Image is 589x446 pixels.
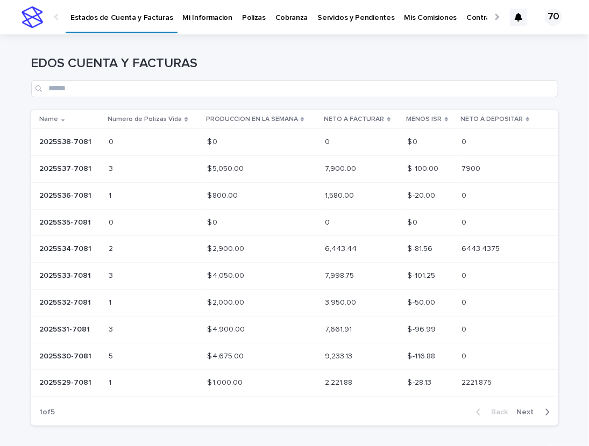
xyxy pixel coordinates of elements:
[31,209,558,236] tr: 2025S35-70812025S35-7081 00 $ 0$ 0 00 $ 0$ 0 00
[545,9,562,26] div: 70
[207,162,246,174] p: $ 5,050.00
[462,135,469,147] p: 0
[40,113,59,125] p: Name
[408,350,438,361] p: $ -116.88
[462,189,469,200] p: 0
[40,269,94,280] p: 2025S33-7081
[408,189,438,200] p: $ -20.00
[462,162,483,174] p: 7900
[325,376,355,387] p: 2,221.88
[325,269,357,280] p: 7,998.75
[462,376,494,387] p: 2221.875
[325,323,354,334] p: 7,661.91
[408,162,441,174] p: $ -100.00
[462,242,502,254] p: 6443.4375
[40,216,94,227] p: 2025S35-7081
[31,236,558,263] tr: 2025S34-70812025S34-7081 22 $ 2,900.00$ 2,900.00 6,443.446,443.44 $ -81.56$ -81.56 6443.43756443....
[40,296,94,307] p: 2025S32-7081
[325,135,332,147] p: 0
[325,296,359,307] p: 3,950.00
[109,296,113,307] p: 1
[408,269,438,280] p: $ -101.25
[513,407,558,417] button: Next
[408,216,420,227] p: $ 0
[40,323,93,334] p: 2025S31-7081
[325,162,359,174] p: 7,900.00
[109,135,116,147] p: 0
[207,135,219,147] p: $ 0
[40,135,94,147] p: 2025S38-7081
[325,189,357,200] p: 1,580.00
[31,182,558,209] tr: 2025S36-70812025S36-7081 11 $ 800.00$ 800.00 1,580.001,580.00 $ -20.00$ -20.00 00
[206,113,298,125] p: PRODUCCION EN LA SEMANA
[517,408,541,416] span: Next
[109,350,115,361] p: 5
[408,296,438,307] p: $ -50.00
[462,269,469,280] p: 0
[324,113,385,125] p: NETO A FACTURAR
[31,263,558,290] tr: 2025S33-70812025S33-7081 33 $ 4,050.00$ 4,050.00 7,998.757,998.75 $ -101.25$ -101.25 00
[462,296,469,307] p: 0
[207,189,240,200] p: $ 800.00
[462,216,469,227] p: 0
[207,296,246,307] p: $ 2,000.00
[462,323,469,334] p: 0
[408,242,435,254] p: $ -81.56
[109,323,115,334] p: 3
[408,135,420,147] p: $ 0
[109,189,113,200] p: 1
[22,6,43,28] img: stacker-logo-s-only.png
[109,242,115,254] p: 2
[462,350,469,361] p: 0
[31,370,558,397] tr: 2025S29-70812025S29-7081 11 $ 1,000.00$ 1,000.00 2,221.882,221.88 $ -28.13$ -28.13 2221.8752221.875
[31,129,558,156] tr: 2025S38-70812025S38-7081 00 $ 0$ 0 00 $ 0$ 0 00
[207,269,246,280] p: $ 4,050.00
[325,242,359,254] p: 6,443.44
[485,408,508,416] span: Back
[31,155,558,182] tr: 2025S37-70812025S37-7081 33 $ 5,050.00$ 5,050.00 7,900.007,900.00 $ -100.00$ -100.00 79007900
[109,216,116,227] p: 0
[207,350,246,361] p: $ 4,675.00
[31,80,558,97] input: Search
[408,376,434,387] p: $ -28.13
[31,289,558,316] tr: 2025S32-70812025S32-7081 11 $ 2,000.00$ 2,000.00 3,950.003,950.00 $ -50.00$ -50.00 00
[207,376,245,387] p: $ 1,000.00
[40,350,94,361] p: 2025S30-7081
[325,350,355,361] p: 9,233.13
[207,242,246,254] p: $ 2,900.00
[467,407,513,417] button: Back
[40,189,94,200] p: 2025S36-7081
[109,162,115,174] p: 3
[40,242,94,254] p: 2025S34-7081
[207,323,247,334] p: $ 4,900.00
[31,56,558,71] h1: EDOS CUENTA Y FACTURAS
[207,216,219,227] p: $ 0
[40,162,94,174] p: 2025S37-7081
[31,399,64,426] p: 1 of 5
[109,269,115,280] p: 3
[31,343,558,370] tr: 2025S30-70812025S30-7081 55 $ 4,675.00$ 4,675.00 9,233.139,233.13 $ -116.88$ -116.88 00
[408,323,438,334] p: $ -96.99
[40,376,94,387] p: 2025S29-7081
[108,113,182,125] p: Numero de Polizas Vida
[461,113,523,125] p: NETO A DEPOSITAR
[31,316,558,343] tr: 2025S31-70812025S31-7081 33 $ 4,900.00$ 4,900.00 7,661.917,661.91 $ -96.99$ -96.99 00
[109,376,113,387] p: 1
[325,216,332,227] p: 0
[407,113,442,125] p: MENOS ISR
